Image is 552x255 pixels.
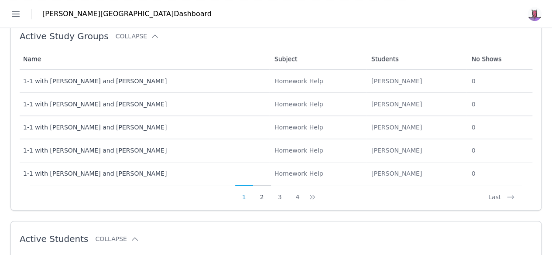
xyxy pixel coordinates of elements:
[23,77,264,85] div: 1-1 with [PERSON_NAME] and [PERSON_NAME]
[235,185,253,201] button: 1
[269,48,366,70] th: Subject
[371,169,461,178] li: [PERSON_NAME]
[23,100,264,109] div: 1-1 with [PERSON_NAME] and [PERSON_NAME]
[253,185,271,201] button: 2
[23,169,264,178] div: 1-1 with [PERSON_NAME] and [PERSON_NAME]
[471,146,527,155] div: 0
[471,123,527,132] div: 0
[95,235,139,243] button: Collapse
[528,7,542,21] img: avatar
[20,31,109,41] span: Active Study Groups
[20,70,532,93] tr: 1-1 with [PERSON_NAME] and [PERSON_NAME]Homework Help[PERSON_NAME]0
[371,77,461,85] li: [PERSON_NAME]
[23,146,264,155] div: 1-1 with [PERSON_NAME] and [PERSON_NAME]
[274,77,361,85] li: Homework Help
[288,185,306,201] button: 4
[20,139,532,162] tr: 1-1 with [PERSON_NAME] and [PERSON_NAME]Homework Help[PERSON_NAME]0
[23,123,264,132] div: 1-1 with [PERSON_NAME] and [PERSON_NAME]
[274,100,361,109] li: Homework Help
[274,123,361,132] li: Homework Help
[20,162,532,185] tr: 1-1 with [PERSON_NAME] and [PERSON_NAME]Homework Help[PERSON_NAME]0
[471,77,527,85] div: 0
[20,93,532,116] tr: 1-1 with [PERSON_NAME] and [PERSON_NAME]Homework Help[PERSON_NAME]0
[20,234,88,244] span: Active Students
[271,185,289,201] button: 3
[20,48,269,70] th: Name
[466,48,532,70] th: No Shows
[20,116,532,139] tr: 1-1 with [PERSON_NAME] and [PERSON_NAME]Homework Help[PERSON_NAME]0
[371,123,461,132] li: [PERSON_NAME]
[371,100,461,109] li: [PERSON_NAME]
[471,100,527,109] div: 0
[366,48,466,70] th: Students
[471,169,527,178] div: 0
[371,146,461,155] li: [PERSON_NAME]
[116,32,159,41] button: Collapse
[481,185,522,201] button: Last
[274,169,361,178] li: Homework Help
[274,146,361,155] li: Homework Help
